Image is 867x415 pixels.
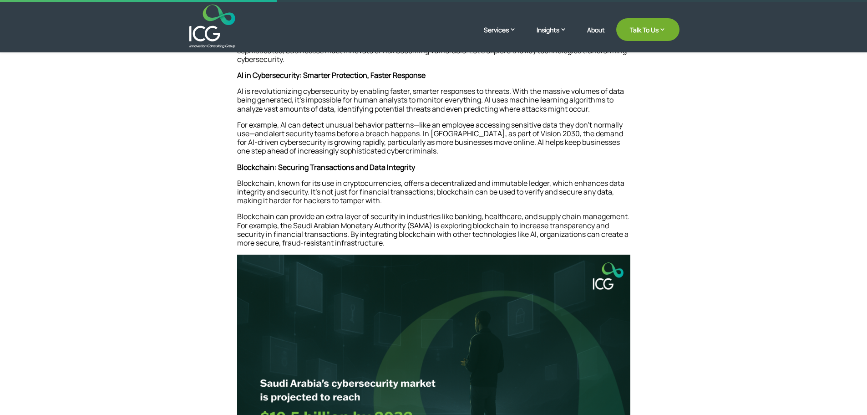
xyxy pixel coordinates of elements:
[715,317,867,415] iframe: Chat Widget
[587,26,605,48] a: About
[189,5,235,48] img: ICG
[237,87,630,121] p: AI is revolutionizing cybersecurity by enabling faster, smarter responses to threats. With the ma...
[616,18,679,41] a: Talk To Us
[237,121,630,163] p: For example, AI can detect unusual behavior patterns—like an employee accessing sensitive data th...
[237,179,630,213] p: Blockchain, known for its use in cryptocurrencies, offers a decentralized and immutable ledger, w...
[237,162,415,172] strong: Blockchain: Securing Transactions and Data Integrity
[537,25,576,48] a: Insights
[237,70,426,80] strong: AI in Cybersecurity: Smarter Protection, Faster Response
[484,25,525,48] a: Services
[237,212,630,255] p: Blockchain can provide an extra layer of security in industries like banking, healthcare, and sup...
